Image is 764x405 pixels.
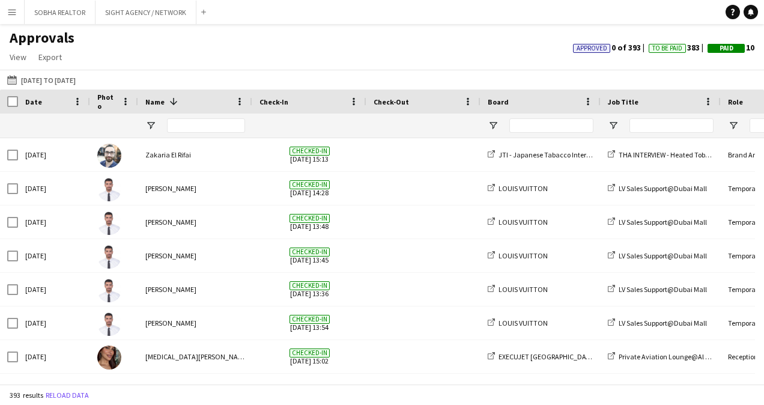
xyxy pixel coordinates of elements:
[573,42,649,53] span: 0 of 393
[138,206,252,239] div: [PERSON_NAME]
[720,44,733,52] span: Paid
[290,248,330,257] span: Checked-in
[97,346,121,370] img: Yasmin Mamdouh
[619,184,707,193] span: LV Sales Support@Dubai Mall
[629,118,714,133] input: Job Title Filter Input
[145,120,156,131] button: Open Filter Menu
[488,218,548,227] a: LOUIS VUITTON
[728,97,743,106] span: Role
[138,273,252,306] div: [PERSON_NAME]
[488,150,613,159] a: JTI - Japanese Tabacco International
[138,172,252,205] div: [PERSON_NAME]
[259,97,288,106] span: Check-In
[97,93,117,111] span: Photo
[145,97,165,106] span: Name
[97,278,121,302] img: Youssef Attia
[259,138,359,171] span: [DATE] 15:13
[608,218,707,227] a: LV Sales Support@Dubai Mall
[18,273,90,306] div: [DATE]
[499,218,548,227] span: LOUIS VUITTON
[652,44,682,52] span: To Be Paid
[34,49,67,65] a: Export
[290,315,330,324] span: Checked-in
[43,389,91,402] button: Reload data
[608,285,707,294] a: LV Sales Support@Dubai Mall
[259,273,359,306] span: [DATE] 13:36
[38,52,62,62] span: Export
[708,42,754,53] span: 10
[488,97,509,106] span: Board
[259,239,359,272] span: [DATE] 13:45
[728,120,739,131] button: Open Filter Menu
[167,118,245,133] input: Name Filter Input
[608,318,707,327] a: LV Sales Support@Dubai Mall
[509,118,593,133] input: Board Filter Input
[499,184,548,193] span: LOUIS VUITTON
[488,184,548,193] a: LOUIS VUITTON
[374,97,409,106] span: Check-Out
[577,44,607,52] span: Approved
[18,340,90,373] div: [DATE]
[619,318,707,327] span: LV Sales Support@Dubai Mall
[25,1,95,24] button: SOBHA REALTOR
[608,120,619,131] button: Open Filter Menu
[488,285,548,294] a: LOUIS VUITTON
[138,306,252,340] div: [PERSON_NAME]
[97,177,121,201] img: Youssef Attia
[488,318,548,327] a: LOUIS VUITTON
[259,172,359,205] span: [DATE] 14:28
[488,120,499,131] button: Open Filter Menu
[488,352,596,361] a: EXECUJET [GEOGRAPHIC_DATA]
[608,251,707,260] a: LV Sales Support@Dubai Mall
[488,251,548,260] a: LOUIS VUITTON
[608,184,707,193] a: LV Sales Support@Dubai Mall
[290,147,330,156] span: Checked-in
[10,52,26,62] span: View
[18,206,90,239] div: [DATE]
[18,306,90,340] div: [DATE]
[499,251,548,260] span: LOUIS VUITTON
[608,97,638,106] span: Job Title
[499,318,548,327] span: LOUIS VUITTON
[138,340,252,373] div: [MEDICAL_DATA][PERSON_NAME]
[499,352,596,361] span: EXECUJET [GEOGRAPHIC_DATA]
[259,306,359,340] span: [DATE] 13:54
[97,245,121,269] img: Youssef Attia
[499,285,548,294] span: LOUIS VUITTON
[290,281,330,290] span: Checked-in
[259,206,359,239] span: [DATE] 13:48
[18,138,90,171] div: [DATE]
[649,42,708,53] span: 383
[95,1,196,24] button: SIGHT AGENCY / NETWORK
[5,49,31,65] a: View
[619,218,707,227] span: LV Sales Support@Dubai Mall
[138,138,252,171] div: Zakaria El Rifai
[499,150,613,159] span: JTI - Japanese Tabacco International
[619,251,707,260] span: LV Sales Support@Dubai Mall
[290,180,330,189] span: Checked-in
[619,285,707,294] span: LV Sales Support@Dubai Mall
[18,172,90,205] div: [DATE]
[18,239,90,272] div: [DATE]
[290,349,330,358] span: Checked-in
[5,73,78,87] button: [DATE] to [DATE]
[25,97,42,106] span: Date
[97,211,121,235] img: Youssef Attia
[97,312,121,336] img: Youssef Attia
[97,144,121,168] img: Zakaria El Rifai
[290,214,330,223] span: Checked-in
[138,239,252,272] div: [PERSON_NAME]
[259,340,359,373] span: [DATE] 15:02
